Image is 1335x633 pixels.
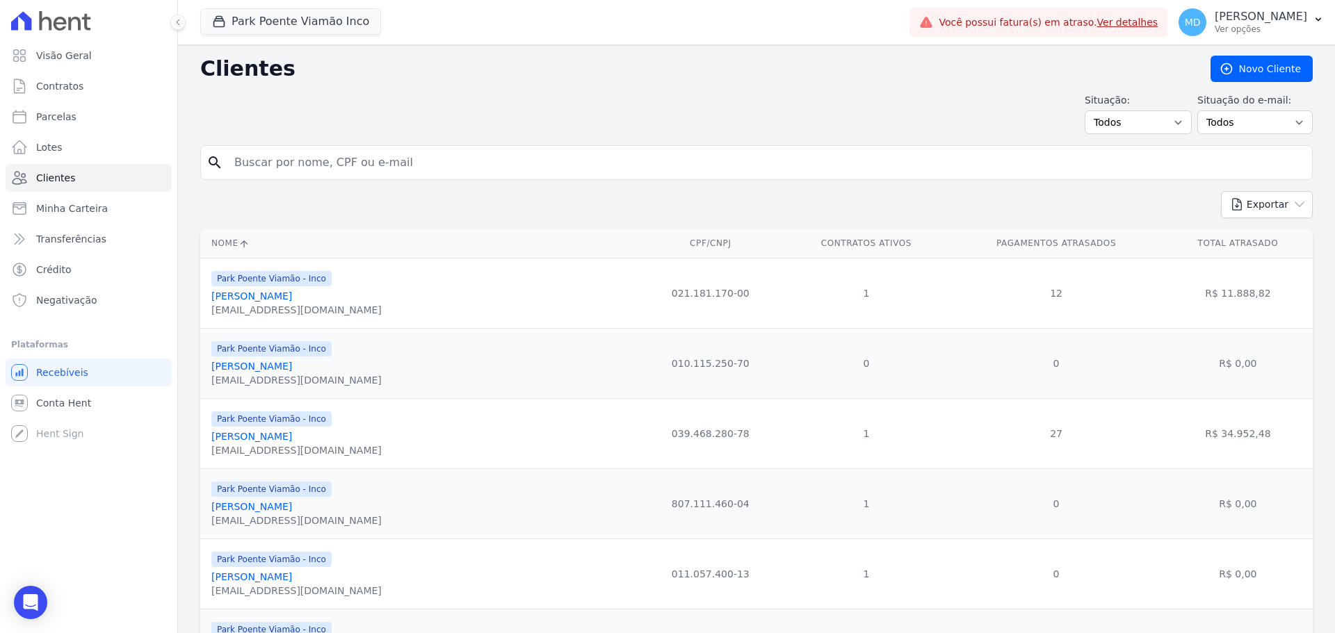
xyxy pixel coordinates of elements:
[211,303,382,317] div: [EMAIL_ADDRESS][DOMAIN_NAME]
[36,49,92,63] span: Visão Geral
[1221,191,1313,218] button: Exportar
[6,164,172,192] a: Clientes
[949,398,1163,468] td: 27
[36,171,75,185] span: Clientes
[638,258,783,328] td: 021.181.170-00
[200,229,638,258] th: Nome
[207,154,223,171] i: search
[939,15,1158,30] span: Você possui fatura(s) em atraso.
[36,202,108,215] span: Minha Carteira
[783,328,949,398] td: 0
[638,328,783,398] td: 010.115.250-70
[1097,17,1158,28] a: Ver detalhes
[1163,398,1313,468] td: R$ 34.952,48
[1163,539,1313,609] td: R$ 0,00
[6,256,172,283] a: Crédito
[211,341,332,356] span: Park Poente Viamão - Inco
[6,195,172,222] a: Minha Carteira
[6,133,172,161] a: Lotes
[36,140,63,154] span: Lotes
[1197,93,1313,108] label: Situação do e-mail:
[211,443,382,457] div: [EMAIL_ADDRESS][DOMAIN_NAME]
[1215,10,1307,24] p: [PERSON_NAME]
[211,584,382,598] div: [EMAIL_ADDRESS][DOMAIN_NAME]
[211,290,292,302] a: [PERSON_NAME]
[36,110,76,124] span: Parcelas
[6,103,172,131] a: Parcelas
[211,482,332,497] span: Park Poente Viamão - Inco
[211,501,292,512] a: [PERSON_NAME]
[1163,328,1313,398] td: R$ 0,00
[638,229,783,258] th: CPF/CNPJ
[783,539,949,609] td: 1
[36,365,88,379] span: Recebíveis
[6,359,172,386] a: Recebíveis
[14,586,47,619] div: Open Intercom Messenger
[11,336,166,353] div: Plataformas
[211,552,332,567] span: Park Poente Viamão - Inco
[1163,258,1313,328] td: R$ 11.888,82
[783,398,949,468] td: 1
[949,539,1163,609] td: 0
[638,539,783,609] td: 011.057.400-13
[1211,56,1313,82] a: Novo Cliente
[6,72,172,100] a: Contratos
[36,232,106,246] span: Transferências
[211,431,292,442] a: [PERSON_NAME]
[949,328,1163,398] td: 0
[6,225,172,253] a: Transferências
[211,571,292,582] a: [PERSON_NAME]
[211,411,332,427] span: Park Poente Viamão - Inco
[36,79,83,93] span: Contratos
[1185,17,1201,27] span: MD
[6,286,172,314] a: Negativação
[783,468,949,539] td: 1
[36,293,97,307] span: Negativação
[783,229,949,258] th: Contratos Ativos
[1163,468,1313,539] td: R$ 0,00
[1215,24,1307,35] p: Ver opções
[211,271,332,286] span: Park Poente Viamão - Inco
[1163,229,1313,258] th: Total Atrasado
[783,258,949,328] td: 1
[949,229,1163,258] th: Pagamentos Atrasados
[6,389,172,417] a: Conta Hent
[36,396,91,410] span: Conta Hent
[211,373,382,387] div: [EMAIL_ADDRESS][DOMAIN_NAME]
[949,258,1163,328] td: 12
[638,468,783,539] td: 807.111.460-04
[6,42,172,69] a: Visão Geral
[36,263,72,277] span: Crédito
[200,8,381,35] button: Park Poente Viamão Inco
[949,468,1163,539] td: 0
[211,361,292,372] a: [PERSON_NAME]
[1167,3,1335,42] button: MD [PERSON_NAME] Ver opções
[1085,93,1192,108] label: Situação:
[226,149,1306,176] input: Buscar por nome, CPF ou e-mail
[211,513,382,527] div: [EMAIL_ADDRESS][DOMAIN_NAME]
[638,398,783,468] td: 039.468.280-78
[200,56,1188,81] h2: Clientes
